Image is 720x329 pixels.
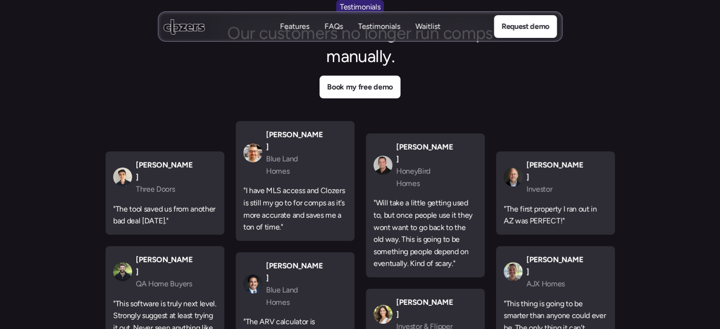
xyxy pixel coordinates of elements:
p: QA Home Buyers [136,278,193,290]
p: "The tool saved us from another bad deal [DATE]." [113,203,217,227]
p: Three Doors [136,183,193,196]
a: Book my free demo [320,76,400,98]
p: [PERSON_NAME] [266,129,323,153]
a: Request demo [494,15,557,38]
p: Investor [526,183,583,196]
p: [PERSON_NAME] [526,159,583,183]
p: [PERSON_NAME] [396,296,453,320]
p: [PERSON_NAME] [266,259,323,284]
p: [PERSON_NAME] [396,141,453,165]
p: [PERSON_NAME] [526,254,583,278]
a: WaitlistWaitlist [415,21,440,32]
p: [PERSON_NAME] [136,254,193,278]
p: Book my free demo [327,81,393,93]
p: "Will take a little getting used to, but once people use it they wont want to go back to the old ... [373,197,477,270]
p: AJX Homes [526,278,583,290]
p: Waitlist [415,21,440,32]
p: Features [280,21,309,32]
p: [PERSON_NAME] [136,159,193,183]
p: Blue Land Homes [266,284,323,308]
a: TestimonialsTestimonials [358,21,400,32]
p: FAQs [324,21,343,32]
p: Features [280,32,309,42]
p: HoneyBird Homes [396,165,453,189]
a: FAQsFAQs [324,21,343,32]
p: Testimonials [358,21,400,32]
h2: Our customers no longer run comps manually. [199,22,521,68]
a: FeaturesFeatures [280,21,309,32]
p: Request demo [501,20,549,33]
p: Waitlist [415,32,440,42]
p: Testimonials [358,32,400,42]
p: Blue Land Homes [266,153,323,177]
p: "I have MLS access and Clozers is still my go to for comps as it’s more accurate and saves me a t... [243,185,347,233]
p: "The first property I ran out in AZ was PERFECT!" [504,203,607,227]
